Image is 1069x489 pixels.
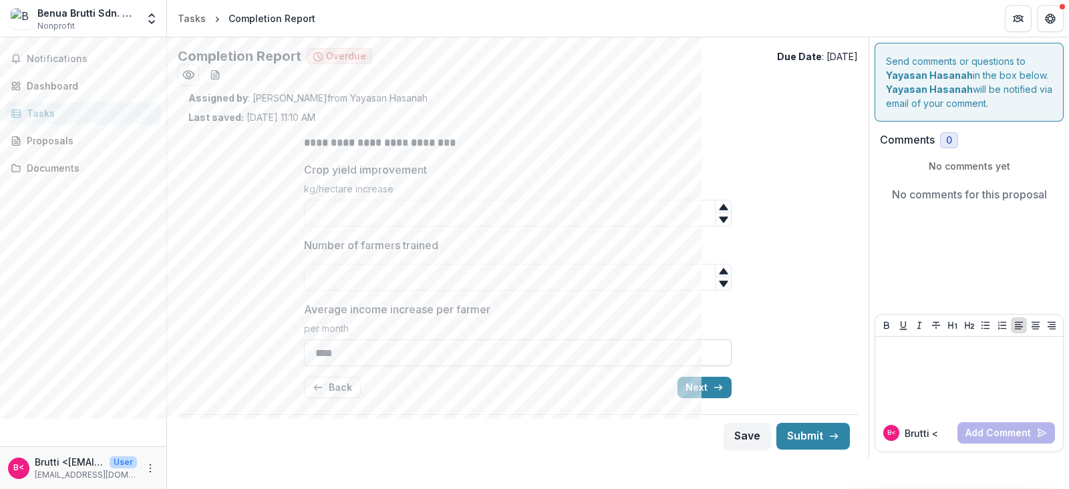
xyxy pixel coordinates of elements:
[892,186,1047,202] p: No comments for this proposal
[928,317,944,333] button: Strike
[35,469,137,481] p: [EMAIL_ADDRESS][DOMAIN_NAME]
[1044,317,1060,333] button: Align Right
[172,9,321,28] nav: breadcrumb
[5,75,161,97] a: Dashboard
[5,102,161,124] a: Tasks
[5,130,161,152] a: Proposals
[5,157,161,179] a: Documents
[880,159,1058,173] p: No comments yet
[911,317,927,333] button: Italicize
[994,317,1010,333] button: Ordered List
[1028,317,1044,333] button: Align Center
[945,317,961,333] button: Heading 1
[875,43,1064,122] div: Send comments or questions to in the box below. will be notified via email of your comment.
[304,162,427,178] p: Crop yield improvement
[880,134,935,146] h2: Comments
[304,237,438,253] p: Number of farmers trained
[27,79,150,93] div: Dashboard
[35,455,104,469] p: Brutti <[EMAIL_ADDRESS][DOMAIN_NAME]>
[724,423,771,450] button: Save
[178,48,301,64] h2: Completion Report
[886,84,973,95] strong: Yayasan Hasanah
[27,53,156,65] span: Notifications
[142,5,161,32] button: Open entity switcher
[188,91,847,105] p: : [PERSON_NAME] from Yayasan Hasanah
[895,317,911,333] button: Underline
[27,106,150,120] div: Tasks
[228,11,315,25] div: Completion Report
[961,317,977,333] button: Heading 2
[37,6,137,20] div: Benua Brutti Sdn. Bhd.
[677,377,732,398] button: Next
[777,51,822,62] strong: Due Date
[946,135,952,146] span: 0
[188,92,248,104] strong: Assigned by
[776,423,850,450] button: Submit
[142,460,158,476] button: More
[110,456,137,468] p: User
[304,377,361,398] button: Back
[887,430,896,436] div: Brutti <bruttibesi@gmail.com>
[977,317,994,333] button: Bullet List
[879,317,895,333] button: Bold
[188,110,315,124] p: [DATE] 11:10 AM
[905,426,938,440] p: Brutti <
[304,183,732,200] div: kg/hectare increase
[1005,5,1032,32] button: Partners
[326,51,366,62] span: Overdue
[304,301,490,317] p: Average income increase per farmer
[886,69,973,81] strong: Yayasan Hasanah
[27,134,150,148] div: Proposals
[13,464,24,472] div: Brutti <bruttibesi@gmail.com>
[27,161,150,175] div: Documents
[957,422,1055,444] button: Add Comment
[11,8,32,29] img: Benua Brutti Sdn. Bhd.
[172,9,211,28] a: Tasks
[188,112,244,123] strong: Last saved:
[304,323,732,339] div: per month
[204,64,226,86] button: download-word-button
[37,20,75,32] span: Nonprofit
[777,49,858,63] p: : [DATE]
[1037,5,1064,32] button: Get Help
[178,64,199,86] button: Preview 700e09f3-8d64-40b2-83e8-0581f0da0ea9.pdf
[1011,317,1027,333] button: Align Left
[5,48,161,69] button: Notifications
[178,11,206,25] div: Tasks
